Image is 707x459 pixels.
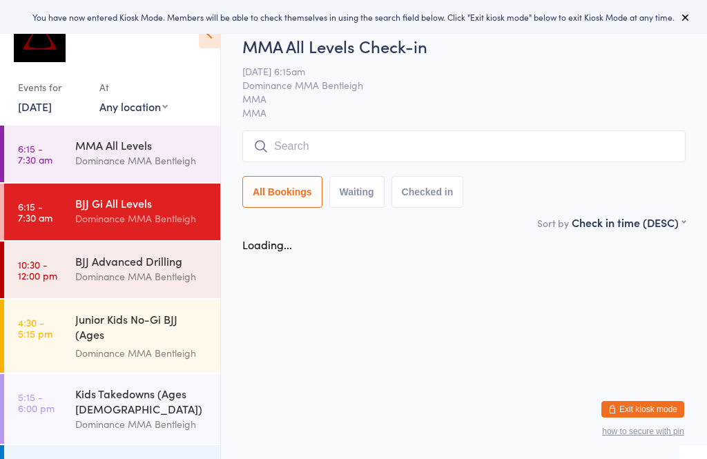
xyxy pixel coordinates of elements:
span: [DATE] 6:15am [242,64,664,78]
time: 6:15 - 7:30 am [18,201,52,223]
div: Dominance MMA Bentleigh [75,416,209,432]
div: BJJ Gi All Levels [75,195,209,211]
div: Dominance MMA Bentleigh [75,268,209,284]
time: 5:15 - 6:00 pm [18,391,55,413]
div: Dominance MMA Bentleigh [75,211,209,226]
span: MMA [242,106,686,119]
div: Dominance MMA Bentleigh [75,153,209,168]
time: 10:30 - 12:00 pm [18,259,57,281]
div: Loading... [242,237,292,252]
input: Search [242,130,686,162]
a: 6:15 -7:30 amBJJ Gi All LevelsDominance MMA Bentleigh [4,184,220,240]
a: [DATE] [18,99,52,114]
button: how to secure with pin [602,427,684,436]
div: MMA All Levels [75,137,209,153]
label: Sort by [537,216,569,230]
h2: MMA All Levels Check-in [242,35,686,57]
div: Kids Takedowns (Ages [DEMOGRAPHIC_DATA]) [75,386,209,416]
span: MMA [242,92,664,106]
div: Check in time (DESC) [572,215,686,230]
button: Checked in [391,176,464,208]
button: All Bookings [242,176,322,208]
a: 6:15 -7:30 amMMA All LevelsDominance MMA Bentleigh [4,126,220,182]
time: 6:15 - 7:30 am [18,143,52,165]
div: Any location [99,99,168,114]
div: Dominance MMA Bentleigh [75,345,209,361]
time: 4:30 - 5:15 pm [18,317,52,339]
button: Exit kiosk mode [601,401,684,418]
a: 10:30 -12:00 pmBJJ Advanced DrillingDominance MMA Bentleigh [4,242,220,298]
div: At [99,76,168,99]
a: 5:15 -6:00 pmKids Takedowns (Ages [DEMOGRAPHIC_DATA])Dominance MMA Bentleigh [4,374,220,444]
div: You have now entered Kiosk Mode. Members will be able to check themselves in using the search fie... [22,11,685,23]
div: Events for [18,76,86,99]
span: Dominance MMA Bentleigh [242,78,664,92]
button: Waiting [329,176,385,208]
a: 4:30 -5:15 pmJunior Kids No-Gi BJJ (Ages [DEMOGRAPHIC_DATA])Dominance MMA Bentleigh [4,300,220,373]
div: BJJ Advanced Drilling [75,253,209,268]
div: Junior Kids No-Gi BJJ (Ages [DEMOGRAPHIC_DATA]) [75,311,209,345]
img: Dominance MMA Bentleigh [14,10,66,62]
